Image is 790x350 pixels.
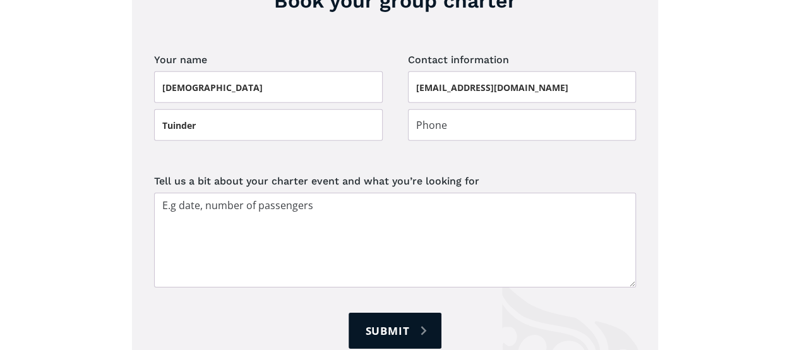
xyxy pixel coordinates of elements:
input: Phone [408,109,637,141]
label: Your name [154,51,383,68]
label: Contact information [408,51,637,68]
input: First name [154,71,383,103]
label: Tell us a bit about your charter event and what you’re looking for [154,172,636,190]
input: Last name [154,109,383,141]
input: Email [408,71,637,103]
input: Submit [349,313,441,349]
